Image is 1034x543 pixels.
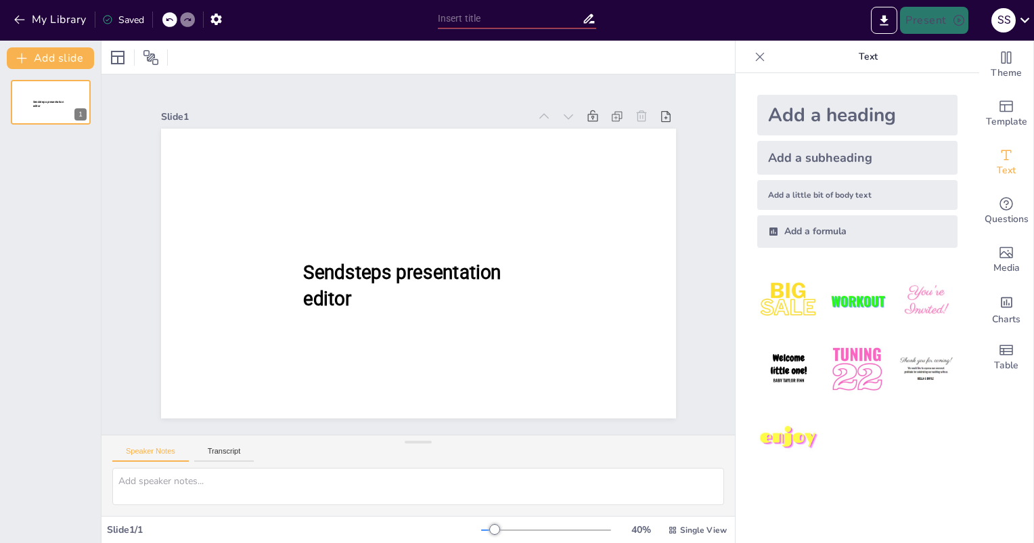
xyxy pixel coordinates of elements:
[74,108,87,121] div: 1
[991,7,1016,34] button: s s
[194,447,254,462] button: Transcript
[438,9,583,28] input: Insert title
[757,95,958,135] div: Add a heading
[33,100,64,108] span: Sendsteps presentation editor
[979,284,1033,333] div: Add charts and graphs
[895,338,958,401] img: 6.jpeg
[826,269,889,332] img: 2.jpeg
[771,41,966,73] p: Text
[826,338,889,401] img: 5.jpeg
[871,7,897,34] button: Export to PowerPoint
[979,138,1033,187] div: Add text boxes
[625,523,657,536] div: 40 %
[143,49,159,66] span: Position
[757,180,958,210] div: Add a little bit of body text
[993,261,1020,276] span: Media
[979,333,1033,382] div: Add a table
[161,110,530,123] div: Slide 1
[979,236,1033,284] div: Add images, graphics, shapes or video
[757,141,958,175] div: Add a subheading
[895,269,958,332] img: 3.jpeg
[107,523,481,536] div: Slide 1 / 1
[107,47,129,68] div: Layout
[757,338,820,401] img: 4.jpeg
[757,269,820,332] img: 1.jpeg
[991,66,1022,81] span: Theme
[997,163,1016,178] span: Text
[757,215,958,248] div: Add a formula
[11,80,91,125] div: 1
[7,47,94,69] button: Add slide
[985,212,1029,227] span: Questions
[992,312,1020,327] span: Charts
[757,407,820,470] img: 7.jpeg
[979,41,1033,89] div: Change the overall theme
[994,358,1018,373] span: Table
[979,89,1033,138] div: Add ready made slides
[986,114,1027,129] span: Template
[979,187,1033,236] div: Get real-time input from your audience
[900,7,968,34] button: Present
[680,525,727,536] span: Single View
[10,9,92,30] button: My Library
[102,14,144,26] div: Saved
[303,261,501,309] span: Sendsteps presentation editor
[991,8,1016,32] div: s s
[112,447,189,462] button: Speaker Notes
